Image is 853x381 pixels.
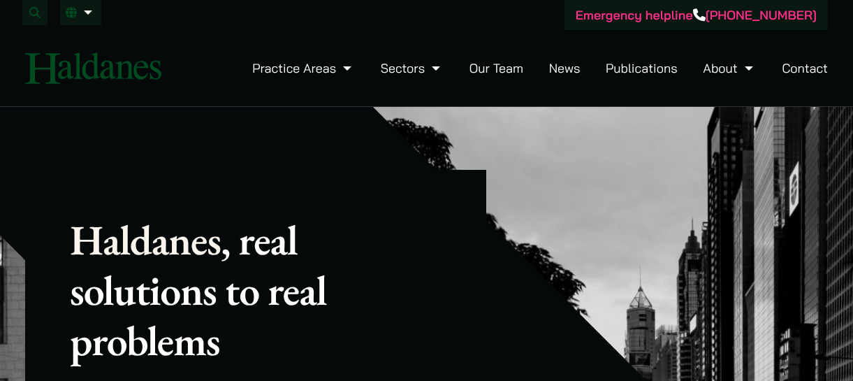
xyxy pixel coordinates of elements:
[549,60,581,76] a: News
[469,60,523,76] a: Our Team
[782,60,828,76] a: Contact
[25,52,161,84] img: Logo of Haldanes
[252,60,355,76] a: Practice Areas
[606,60,678,76] a: Publications
[70,213,326,368] mark: , real solutions to real problems
[576,7,817,23] a: Emergency helpline[PHONE_NUMBER]
[703,60,756,76] a: About
[66,7,96,18] a: EN
[381,60,444,76] a: Sectors
[70,215,442,366] p: Haldanes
